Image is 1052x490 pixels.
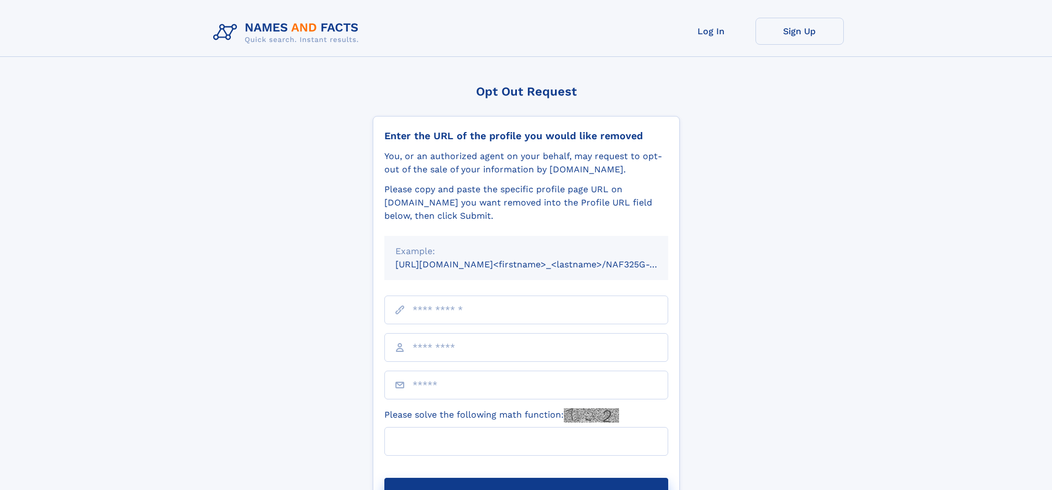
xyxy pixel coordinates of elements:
[384,130,668,142] div: Enter the URL of the profile you would like removed
[755,18,844,45] a: Sign Up
[667,18,755,45] a: Log In
[373,85,680,98] div: Opt Out Request
[384,150,668,176] div: You, or an authorized agent on your behalf, may request to opt-out of the sale of your informatio...
[384,408,619,423] label: Please solve the following math function:
[395,259,689,270] small: [URL][DOMAIN_NAME]<firstname>_<lastname>/NAF325G-xxxxxxxx
[209,18,368,48] img: Logo Names and Facts
[384,183,668,223] div: Please copy and paste the specific profile page URL on [DOMAIN_NAME] you want removed into the Pr...
[395,245,657,258] div: Example:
